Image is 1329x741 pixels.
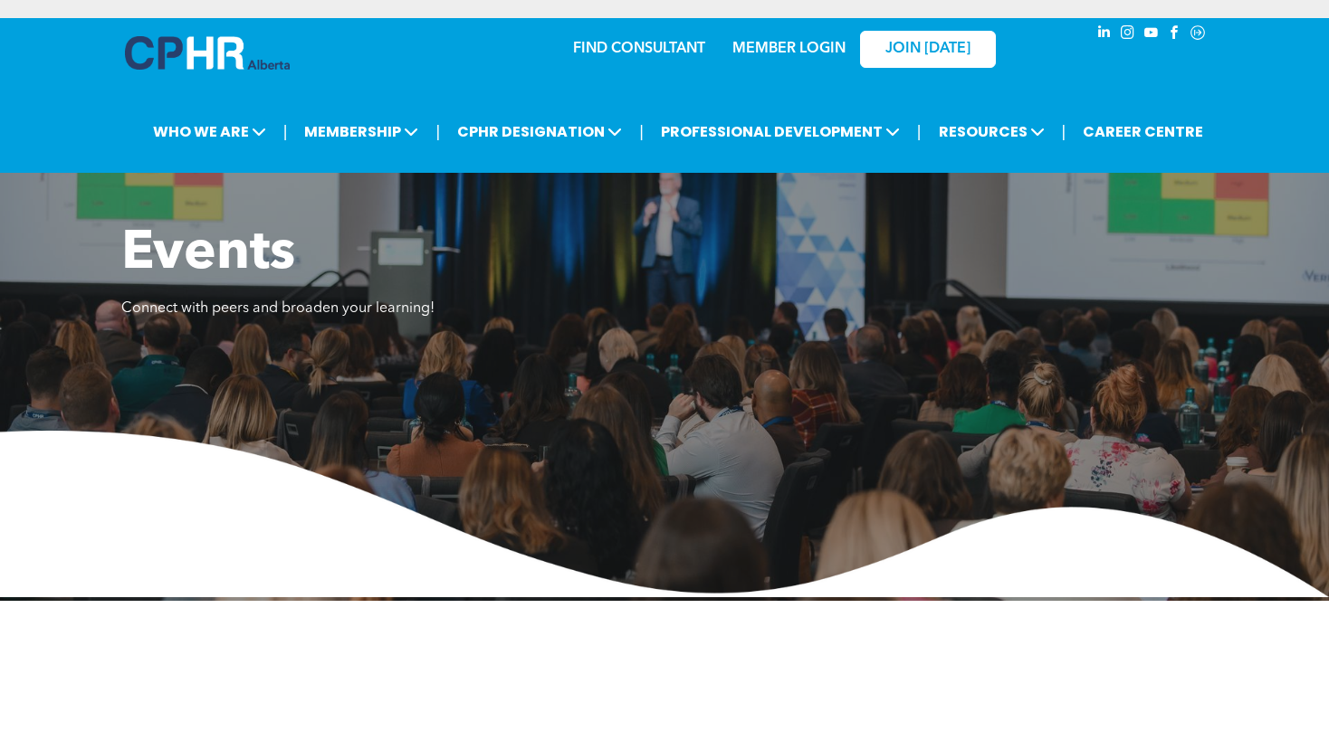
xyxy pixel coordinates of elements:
a: Social network [1188,23,1208,47]
li: | [283,113,288,150]
span: RESOURCES [933,115,1050,148]
span: JOIN [DATE] [885,41,970,58]
span: Events [121,227,295,281]
span: Connect with peers and broaden your learning! [121,301,435,316]
a: MEMBER LOGIN [732,42,846,56]
img: A blue and white logo for cp alberta [125,36,290,70]
li: | [435,113,440,150]
a: JOIN [DATE] [860,31,996,68]
a: FIND CONSULTANT [573,42,705,56]
li: | [917,113,922,150]
span: WHO WE ARE [148,115,272,148]
a: linkedin [1094,23,1114,47]
span: CPHR DESIGNATION [452,115,627,148]
a: facebook [1164,23,1184,47]
a: youtube [1141,23,1161,47]
span: MEMBERSHIP [299,115,424,148]
span: PROFESSIONAL DEVELOPMENT [655,115,905,148]
li: | [639,113,644,150]
a: CAREER CENTRE [1077,115,1209,148]
a: instagram [1117,23,1137,47]
li: | [1062,113,1066,150]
